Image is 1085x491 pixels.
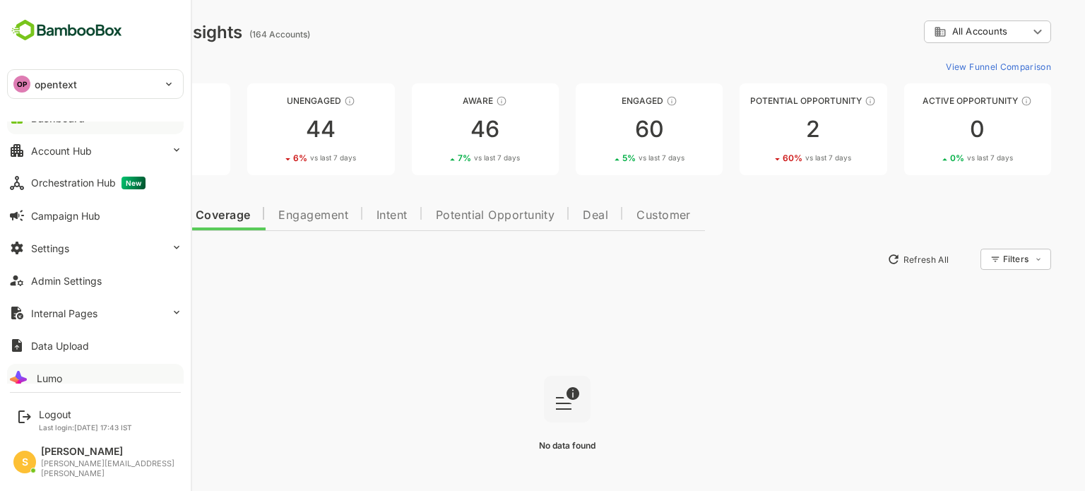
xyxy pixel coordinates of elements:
[587,210,641,221] span: Customer
[891,55,1002,78] button: View Funnel Comparison
[7,299,184,327] button: Internal Pages
[198,118,345,141] div: 44
[903,26,958,37] span: All Accounts
[901,153,964,163] div: 0 %
[7,364,184,392] button: Lumo
[41,446,177,458] div: [PERSON_NAME]
[229,210,299,221] span: Engagement
[733,153,802,163] div: 60 %
[34,95,181,106] div: Unreached
[34,118,181,141] div: 12
[80,153,143,163] div: 0 %
[31,307,97,319] div: Internal Pages
[918,153,964,163] span: vs last 7 days
[362,118,509,141] div: 46
[533,210,559,221] span: Deal
[327,210,358,221] span: Intent
[884,25,979,38] div: All Accounts
[200,29,265,40] ag: (164 Accounts)
[34,22,193,42] div: Dashboard Insights
[48,210,201,221] span: Data Quality and Coverage
[954,254,979,264] div: Filters
[526,83,673,175] a: EngagedThese accounts are warm, further nurturing would qualify them to MQAs605%vs last 7 days
[7,331,184,360] button: Data Upload
[97,153,143,163] span: vs last 7 days
[31,177,146,189] div: Orchestration Hub
[425,153,470,163] span: vs last 7 days
[31,145,92,157] div: Account Hub
[362,95,509,106] div: Aware
[855,83,1002,175] a: Active OpportunityThese accounts have open opportunities which might be at any of the Sales Stage...
[855,95,1002,106] div: Active Opportunity
[39,408,132,420] div: Logout
[121,177,146,189] span: New
[362,83,509,175] a: AwareThese accounts have just entered the buying cycle and need further nurturing467%vs last 7 days
[526,118,673,141] div: 60
[295,95,306,107] div: These accounts have not shown enough engagement and need nurturing
[34,83,181,175] a: UnreachedThese accounts have not been engaged with for a defined time period120%vs last 7 days
[198,83,345,175] a: UnengagedThese accounts have not shown enough engagement and need nurturing446%vs last 7 days
[855,118,1002,141] div: 0
[7,136,184,165] button: Account Hub
[386,210,506,221] span: Potential Opportunity
[7,234,184,262] button: Settings
[7,266,184,295] button: Admin Settings
[526,95,673,106] div: Engaged
[589,153,635,163] span: vs last 7 days
[31,210,100,222] div: Campaign Hub
[35,77,77,92] p: opentext
[31,275,102,287] div: Admin Settings
[490,440,546,451] span: No data found
[13,451,36,473] div: S
[573,153,635,163] div: 5 %
[7,169,184,197] button: Orchestration HubNew
[952,247,1002,272] div: Filters
[690,95,837,106] div: Potential Opportunity
[971,95,983,107] div: These accounts have open opportunities which might be at any of the Sales Stages
[408,153,470,163] div: 7 %
[831,248,906,271] button: Refresh All
[756,153,802,163] span: vs last 7 days
[31,340,89,352] div: Data Upload
[244,153,307,163] div: 6 %
[39,423,132,432] p: Last login: [DATE] 17:43 IST
[41,459,177,478] div: [PERSON_NAME][EMAIL_ADDRESS][PERSON_NAME]
[8,70,183,98] div: OPopentext
[690,118,837,141] div: 2
[874,18,1002,46] div: All Accounts
[31,242,69,254] div: Settings
[198,95,345,106] div: Unengaged
[37,372,62,384] div: Lumo
[7,201,184,230] button: Campaign Hub
[7,17,126,44] img: BambooboxFullLogoMark.5f36c76dfaba33ec1ec1367b70bb1252.svg
[130,95,141,107] div: These accounts have not been engaged with for a defined time period
[617,95,628,107] div: These accounts are warm, further nurturing would qualify them to MQAs
[261,153,307,163] span: vs last 7 days
[815,95,826,107] div: These accounts are MQAs and can be passed on to Inside Sales
[690,83,837,175] a: Potential OpportunityThese accounts are MQAs and can be passed on to Inside Sales260%vs last 7 days
[34,247,137,272] button: New Insights
[446,95,458,107] div: These accounts have just entered the buying cycle and need further nurturing
[13,76,30,93] div: OP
